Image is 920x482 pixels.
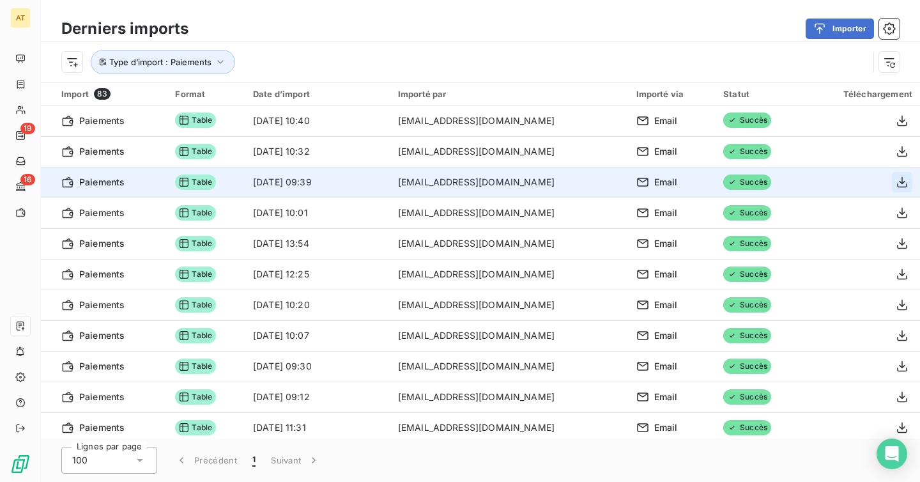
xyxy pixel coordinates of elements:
span: Email [654,114,678,127]
div: Format [175,89,237,99]
span: Email [654,421,678,434]
td: [EMAIL_ADDRESS][DOMAIN_NAME] [390,105,629,136]
td: [DATE] 10:32 [245,136,390,167]
span: Succès [723,420,771,435]
td: [EMAIL_ADDRESS][DOMAIN_NAME] [390,167,629,198]
span: Paiements [79,206,125,219]
span: Succès [723,113,771,128]
span: Succès [723,267,771,282]
td: [EMAIL_ADDRESS][DOMAIN_NAME] [390,320,629,351]
button: Précédent [167,447,245,474]
button: Importer [806,19,874,39]
span: Email [654,145,678,158]
span: Type d’import : Paiements [109,57,211,67]
span: Paiements [79,299,125,311]
span: Succès [723,389,771,405]
td: [DATE] 09:30 [245,351,390,382]
span: 83 [94,88,111,100]
span: Succès [723,205,771,221]
span: Paiements [79,268,125,281]
span: Paiements [79,237,125,250]
span: Paiements [79,391,125,403]
span: Paiements [79,114,125,127]
span: Succès [723,297,771,313]
span: 16 [20,174,35,185]
span: Email [654,391,678,403]
span: Succès [723,359,771,374]
span: Paiements [79,360,125,373]
td: [EMAIL_ADDRESS][DOMAIN_NAME] [390,198,629,228]
span: Succès [723,236,771,251]
span: 19 [20,123,35,134]
span: Table [175,359,216,374]
div: Import [61,88,160,100]
td: [DATE] 11:31 [245,412,390,443]
span: Table [175,175,216,190]
span: Table [175,420,216,435]
button: Type d’import : Paiements [91,50,235,74]
td: [DATE] 12:25 [245,259,390,290]
span: Paiements [79,421,125,434]
span: Table [175,144,216,159]
span: Email [654,176,678,189]
span: Email [654,299,678,311]
span: Email [654,360,678,373]
td: [DATE] 10:40 [245,105,390,136]
div: AT [10,8,31,28]
td: [EMAIL_ADDRESS][DOMAIN_NAME] [390,382,629,412]
div: Importé par [398,89,621,99]
button: 1 [245,447,263,474]
span: Table [175,113,216,128]
span: Email [654,268,678,281]
div: Statut [723,89,795,99]
td: [EMAIL_ADDRESS][DOMAIN_NAME] [390,259,629,290]
td: [DATE] 10:01 [245,198,390,228]
span: Paiements [79,145,125,158]
h3: Derniers imports [61,17,188,40]
td: [EMAIL_ADDRESS][DOMAIN_NAME] [390,290,629,320]
span: Table [175,205,216,221]
div: Téléchargement [811,89,912,99]
td: [DATE] 13:54 [245,228,390,259]
span: Email [654,329,678,342]
div: Date d’import [253,89,383,99]
span: Table [175,236,216,251]
span: Succès [723,328,771,343]
td: [EMAIL_ADDRESS][DOMAIN_NAME] [390,136,629,167]
td: [DATE] 10:20 [245,290,390,320]
span: Succès [723,175,771,190]
td: [EMAIL_ADDRESS][DOMAIN_NAME] [390,412,629,443]
span: 1 [252,454,256,467]
span: Table [175,328,216,343]
span: Email [654,237,678,250]
td: [DATE] 10:07 [245,320,390,351]
span: 100 [72,454,88,467]
span: Paiements [79,329,125,342]
td: [EMAIL_ADDRESS][DOMAIN_NAME] [390,228,629,259]
span: Paiements [79,176,125,189]
div: Open Intercom Messenger [877,439,907,469]
button: Suivant [263,447,328,474]
span: Table [175,389,216,405]
div: Importé via [636,89,709,99]
span: Succès [723,144,771,159]
img: Logo LeanPay [10,454,31,474]
td: [DATE] 09:39 [245,167,390,198]
td: [DATE] 09:12 [245,382,390,412]
td: [EMAIL_ADDRESS][DOMAIN_NAME] [390,351,629,382]
span: Table [175,297,216,313]
span: Email [654,206,678,219]
span: Table [175,267,216,282]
